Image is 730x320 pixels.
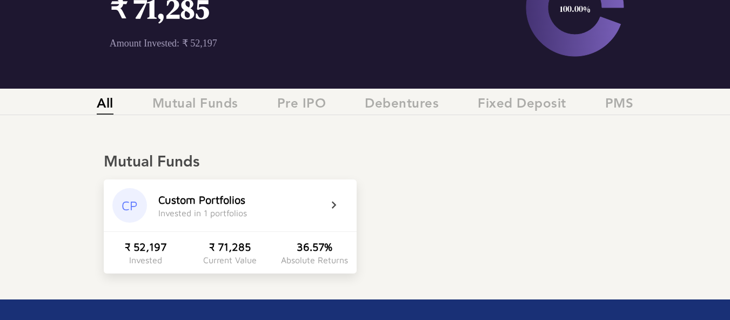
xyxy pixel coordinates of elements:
div: Custom Portfolios [158,194,245,206]
div: 36.57% [297,241,332,253]
div: ₹ 71,285 [209,241,251,253]
span: Debentures [365,97,439,115]
div: Invested in 1 portfolios [158,208,247,218]
div: Absolute Returns [281,255,348,265]
div: CP [112,188,147,223]
span: PMS [605,97,634,115]
text: 100.00% [559,3,590,15]
div: Invested [129,255,162,265]
span: All [97,97,113,115]
div: ₹ 52,197 [125,241,166,253]
span: Mutual Funds [152,97,238,115]
span: Pre IPO [277,97,326,115]
span: Fixed Deposit [478,97,566,115]
p: Amount Invested: ₹ 52,197 [110,37,420,49]
div: Current Value [203,255,257,265]
div: Mutual Funds [104,154,626,172]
